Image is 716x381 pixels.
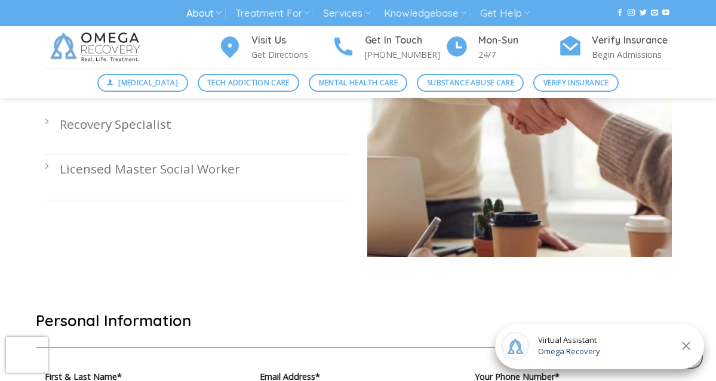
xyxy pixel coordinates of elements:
[331,33,445,62] a: Get In Touch [PHONE_NUMBER]
[118,77,178,88] span: [MEDICAL_DATA]
[427,77,514,88] span: Substance Abuse Care
[640,9,647,17] a: Follow on Twitter
[323,2,370,24] a: Services
[309,74,407,92] a: Mental Health Care
[251,48,331,61] p: Get Directions
[651,9,658,17] a: Send us an email
[480,2,530,24] a: Get Help
[45,26,149,68] img: Omega Recovery
[478,33,558,48] h4: Mon-Sun
[235,2,310,24] a: Treatment For
[60,114,349,134] p: Recovery Specialist
[218,33,331,62] a: Visit Us Get Directions
[478,48,558,61] p: 24/7
[365,48,445,61] p: [PHONE_NUMBER]
[616,9,623,17] a: Follow on Facebook
[60,159,349,179] p: Licensed Master Social Worker
[533,74,619,92] a: Verify Insurance
[97,74,188,92] a: [MEDICAL_DATA]
[251,33,331,48] h4: Visit Us
[417,74,524,92] a: Substance Abuse Care
[543,77,609,88] span: Verify Insurance
[186,2,222,24] a: About
[558,33,672,62] a: Verify Insurance Begin Admissions
[384,2,466,24] a: Knowledgebase
[592,48,672,61] p: Begin Admissions
[662,9,669,17] a: Follow on YouTube
[36,311,681,330] h2: Personal Information
[207,77,290,88] span: Tech Addiction Care
[198,74,300,92] a: Tech Addiction Care
[365,33,445,48] h4: Get In Touch
[628,9,635,17] a: Follow on Instagram
[319,77,398,88] span: Mental Health Care
[592,33,672,48] h4: Verify Insurance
